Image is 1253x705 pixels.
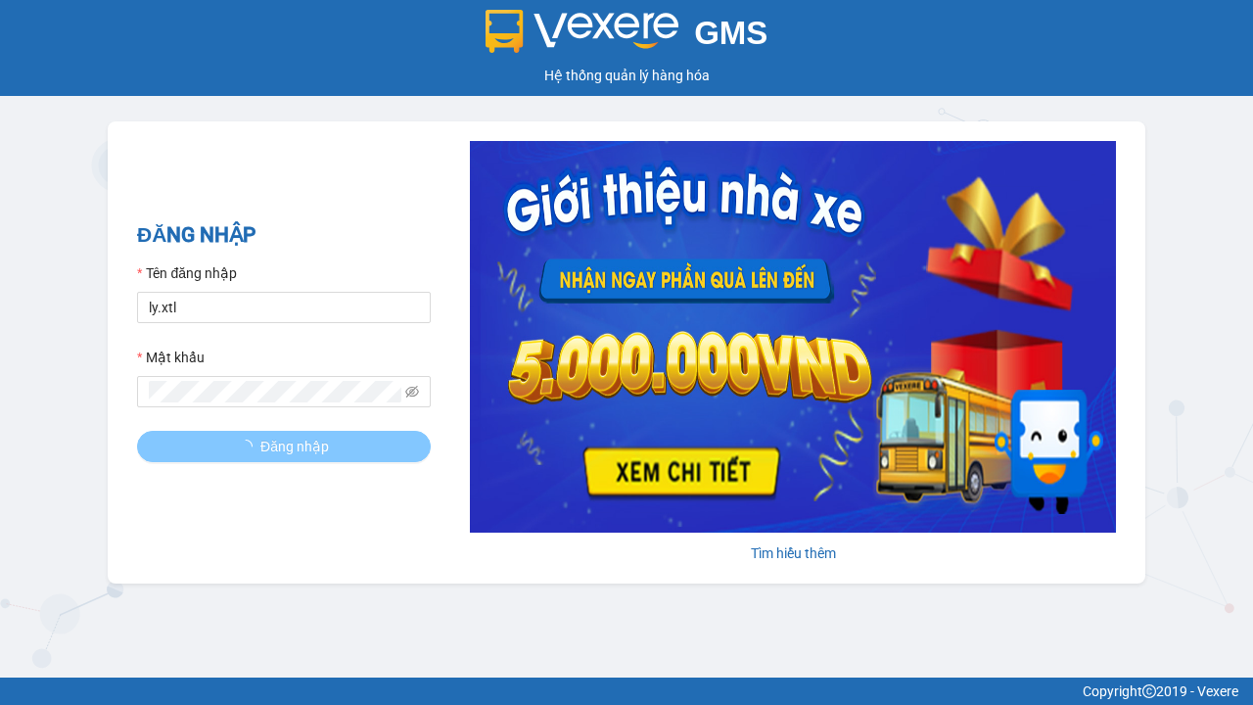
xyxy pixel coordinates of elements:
div: Hệ thống quản lý hàng hóa [5,65,1248,86]
input: Tên đăng nhập [137,292,431,323]
h2: ĐĂNG NHẬP [137,219,431,252]
input: Mật khẩu [149,381,401,402]
label: Mật khẩu [137,347,205,368]
span: eye-invisible [405,385,419,399]
span: GMS [694,15,767,51]
a: GMS [486,29,768,45]
span: loading [239,440,260,453]
span: copyright [1142,684,1156,698]
img: logo 2 [486,10,679,53]
div: Tìm hiểu thêm [470,542,1116,564]
button: Đăng nhập [137,431,431,462]
label: Tên đăng nhập [137,262,237,284]
div: Copyright 2019 - Vexere [15,681,1238,702]
img: banner-0 [470,141,1116,533]
span: Đăng nhập [260,436,329,457]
